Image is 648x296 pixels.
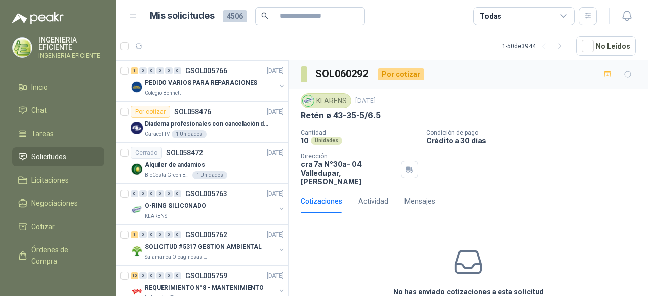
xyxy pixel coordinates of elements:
img: Company Logo [131,122,143,134]
span: Chat [31,105,47,116]
p: [DATE] [267,66,284,76]
p: Colegio Bennett [145,89,181,97]
div: 0 [131,190,138,197]
div: 0 [148,190,155,197]
span: 4506 [223,10,247,22]
a: Tareas [12,124,104,143]
div: 0 [148,67,155,74]
a: 0 0 0 0 0 0 GSOL005763[DATE] Company LogoO-RING SILICONADOKLARENS [131,188,286,220]
img: Company Logo [131,81,143,93]
p: SOL058476 [174,108,211,115]
div: Mensajes [404,196,435,207]
div: Cotizaciones [301,196,342,207]
a: CerradoSOL058472[DATE] Company LogoAlquiler de andamiosBioCosta Green Energy S.A.S1 Unidades [116,143,288,184]
div: 1 - 50 de 3944 [502,38,568,54]
span: Negociaciones [31,198,78,209]
span: Cotizar [31,221,55,232]
div: 0 [139,190,147,197]
p: Crédito a 30 días [426,136,644,145]
div: Por cotizar [378,68,424,80]
a: Cotizar [12,217,104,236]
span: Licitaciones [31,175,69,186]
p: Condición de pago [426,129,644,136]
a: Órdenes de Compra [12,240,104,271]
p: Dirección [301,153,397,160]
p: [DATE] [355,96,376,106]
a: Chat [12,101,104,120]
div: Unidades [311,137,342,145]
a: Solicitudes [12,147,104,166]
div: 0 [156,272,164,279]
span: Órdenes de Compra [31,244,95,267]
a: Licitaciones [12,171,104,190]
p: GSOL005759 [185,272,227,279]
p: Alquiler de andamios [145,160,205,170]
div: KLARENS [301,93,351,108]
div: 0 [174,190,181,197]
p: cra 7a N°30a- 04 Valledupar , [PERSON_NAME] [301,160,397,186]
p: [DATE] [267,230,284,240]
p: Retén ø 43-35-5/6.5 [301,110,381,121]
p: BioCosta Green Energy S.A.S [145,171,190,179]
a: Inicio [12,77,104,97]
p: INGENIERIA EFICIENTE [38,53,104,59]
div: 0 [165,272,173,279]
p: GSOL005762 [185,231,227,238]
div: 0 [139,231,147,238]
p: PEDIDO VARIOS PARA REPARACIONES [145,78,257,88]
p: KLARENS [145,212,167,220]
span: Inicio [31,81,48,93]
a: 1 0 0 0 0 0 GSOL005762[DATE] Company LogoSOLICITUD #5317 GESTION AMBIENTALSalamanca Oleaginosas SAS [131,229,286,261]
div: 1 [131,67,138,74]
p: REQUERIMIENTO N°8 - MANTENIMIENTO [145,283,264,293]
div: Por cotizar [131,106,170,118]
img: Company Logo [303,95,314,106]
div: 0 [165,190,173,197]
div: Actividad [358,196,388,207]
p: INGENIERIA EFICIENTE [38,36,104,51]
img: Company Logo [13,38,32,57]
div: 1 [131,231,138,238]
button: No Leídos [576,36,636,56]
img: Company Logo [131,204,143,216]
p: SOL058472 [166,149,203,156]
div: 0 [148,231,155,238]
div: 1 Unidades [172,130,207,138]
p: Cantidad [301,129,418,136]
p: O-RING SILICONADO [145,201,206,211]
p: [DATE] [267,148,284,158]
div: Cerrado [131,147,162,159]
div: 0 [148,272,155,279]
div: 0 [139,67,147,74]
div: Todas [480,11,501,22]
div: 0 [156,67,164,74]
h1: Mis solicitudes [150,9,215,23]
p: Salamanca Oleaginosas SAS [145,253,209,261]
div: 10 [131,272,138,279]
div: 0 [139,272,147,279]
p: GSOL005763 [185,190,227,197]
img: Company Logo [131,245,143,257]
div: 0 [165,67,173,74]
p: [DATE] [267,271,284,281]
p: GSOL005766 [185,67,227,74]
p: [DATE] [267,189,284,199]
div: 0 [156,190,164,197]
a: Negociaciones [12,194,104,213]
p: SOLICITUD #5317 GESTION AMBIENTAL [145,242,262,252]
a: Por cotizarSOL058476[DATE] Company LogoDiadema profesionales con cancelación de ruido en micrófon... [116,102,288,143]
span: Solicitudes [31,151,66,162]
img: Company Logo [131,163,143,175]
img: Logo peakr [12,12,64,24]
span: Tareas [31,128,54,139]
div: 0 [174,272,181,279]
a: 1 0 0 0 0 0 GSOL005766[DATE] Company LogoPEDIDO VARIOS PARA REPARACIONESColegio Bennett [131,65,286,97]
div: 1 Unidades [192,171,227,179]
p: Caracol TV [145,130,170,138]
div: 0 [174,231,181,238]
div: 0 [156,231,164,238]
p: 10 [301,136,309,145]
div: 0 [165,231,173,238]
div: 0 [174,67,181,74]
p: Diadema profesionales con cancelación de ruido en micrófono [145,119,271,129]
